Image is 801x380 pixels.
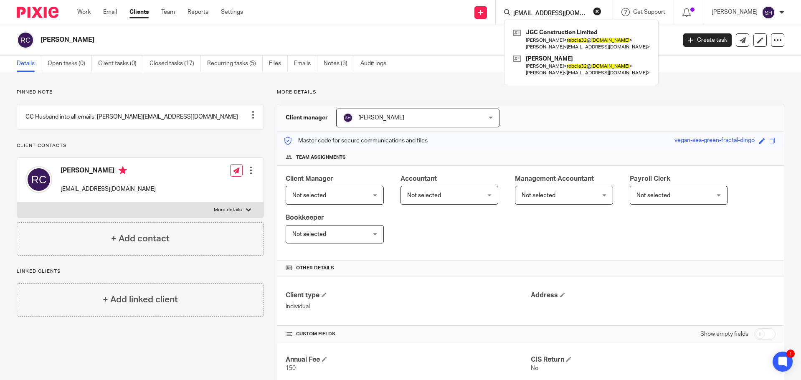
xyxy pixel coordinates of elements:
h4: + Add contact [111,232,170,245]
a: Reports [188,8,208,16]
span: Client Manager [286,175,333,182]
a: Team [161,8,175,16]
label: Show empty fields [700,330,748,338]
p: Master code for secure communications and files [284,137,428,145]
p: Client contacts [17,142,264,149]
img: Pixie [17,7,58,18]
a: Clients [129,8,149,16]
p: Pinned note [17,89,264,96]
a: Recurring tasks (5) [207,56,263,72]
p: More details [214,207,242,213]
span: Not selected [636,193,670,198]
a: Client tasks (0) [98,56,143,72]
span: Bookkeeper [286,214,324,221]
a: Emails [294,56,317,72]
h4: Address [531,291,776,300]
span: Management Accountant [515,175,594,182]
span: Payroll Clerk [630,175,670,182]
img: svg%3E [17,31,34,49]
p: Linked clients [17,268,264,275]
button: Clear [593,7,601,15]
h4: CIS Return [531,355,776,364]
a: Details [17,56,41,72]
h3: Client manager [286,114,328,122]
a: Closed tasks (17) [150,56,201,72]
a: Settings [221,8,243,16]
input: Search [512,10,588,18]
div: vegan-sea-green-fractal-dingo [674,136,755,146]
h4: + Add linked client [103,293,178,306]
a: Files [269,56,288,72]
span: Not selected [292,231,326,237]
p: [EMAIL_ADDRESS][DOMAIN_NAME] [61,185,156,193]
p: Individual [286,302,530,311]
span: [PERSON_NAME] [358,115,404,121]
a: Email [103,8,117,16]
span: Not selected [522,193,555,198]
a: Work [77,8,91,16]
img: svg%3E [25,166,52,193]
i: Primary [119,166,127,175]
span: Not selected [292,193,326,198]
p: More details [277,89,784,96]
h4: Client type [286,291,530,300]
h4: CUSTOM FIELDS [286,331,530,337]
h2: [PERSON_NAME] [41,35,545,44]
a: Create task [683,33,732,47]
div: 1 [786,350,795,358]
span: No [531,365,538,371]
span: Other details [296,265,334,271]
img: svg%3E [343,113,353,123]
span: Get Support [633,9,665,15]
h4: Annual Fee [286,355,530,364]
img: svg%3E [762,6,775,19]
a: Notes (3) [324,56,354,72]
p: [PERSON_NAME] [712,8,758,16]
h4: [PERSON_NAME] [61,166,156,177]
span: 150 [286,365,296,371]
span: Accountant [400,175,437,182]
span: Team assignments [296,154,346,161]
a: Open tasks (0) [48,56,92,72]
span: Not selected [407,193,441,198]
a: Audit logs [360,56,393,72]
